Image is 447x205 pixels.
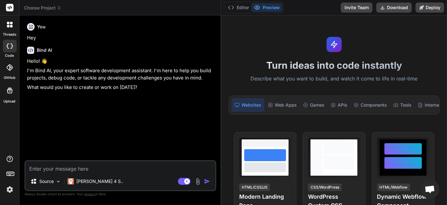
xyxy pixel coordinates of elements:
[308,184,342,191] div: CSS/WordPress
[24,5,61,11] span: Choose Project
[27,34,215,42] p: Hey
[421,180,439,199] a: Open chat
[39,178,54,184] p: Source
[328,98,350,112] div: APIs
[27,67,215,81] p: I'm Bind AI, your expert software development assistant. I'm here to help you build projects, deb...
[37,24,46,30] h6: You
[76,178,123,184] p: [PERSON_NAME] 4 S..
[265,98,299,112] div: Web Apps
[84,192,96,196] span: privacy
[301,98,327,112] div: Games
[4,184,15,195] img: settings
[5,53,14,58] label: code
[37,47,52,53] h6: Bind AI
[251,3,282,12] button: Preview
[376,3,412,13] button: Download
[4,75,15,80] label: GitHub
[25,191,216,197] p: Always double-check its answers. Your in Bind
[391,98,414,112] div: Tools
[351,98,389,112] div: Components
[27,84,215,91] p: What would you like to create or work on [DATE]?
[225,75,443,83] p: Describe what you want to build, and watch it come to life in real-time
[3,32,16,37] label: threads
[341,3,372,13] button: Invite Team
[225,60,443,71] h1: Turn ideas into code instantly
[416,3,444,13] button: Deploy
[27,58,215,65] p: Hello! 👋
[194,178,201,185] img: attachment
[232,98,264,112] div: Websites
[56,179,61,184] img: Pick Models
[239,184,270,191] div: HTML/CSS/JS
[204,178,210,184] img: icon
[377,184,410,191] div: HTML/Webflow
[68,178,74,184] img: Claude 4 Sonnet
[4,99,16,104] label: Upload
[225,3,251,12] button: Editor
